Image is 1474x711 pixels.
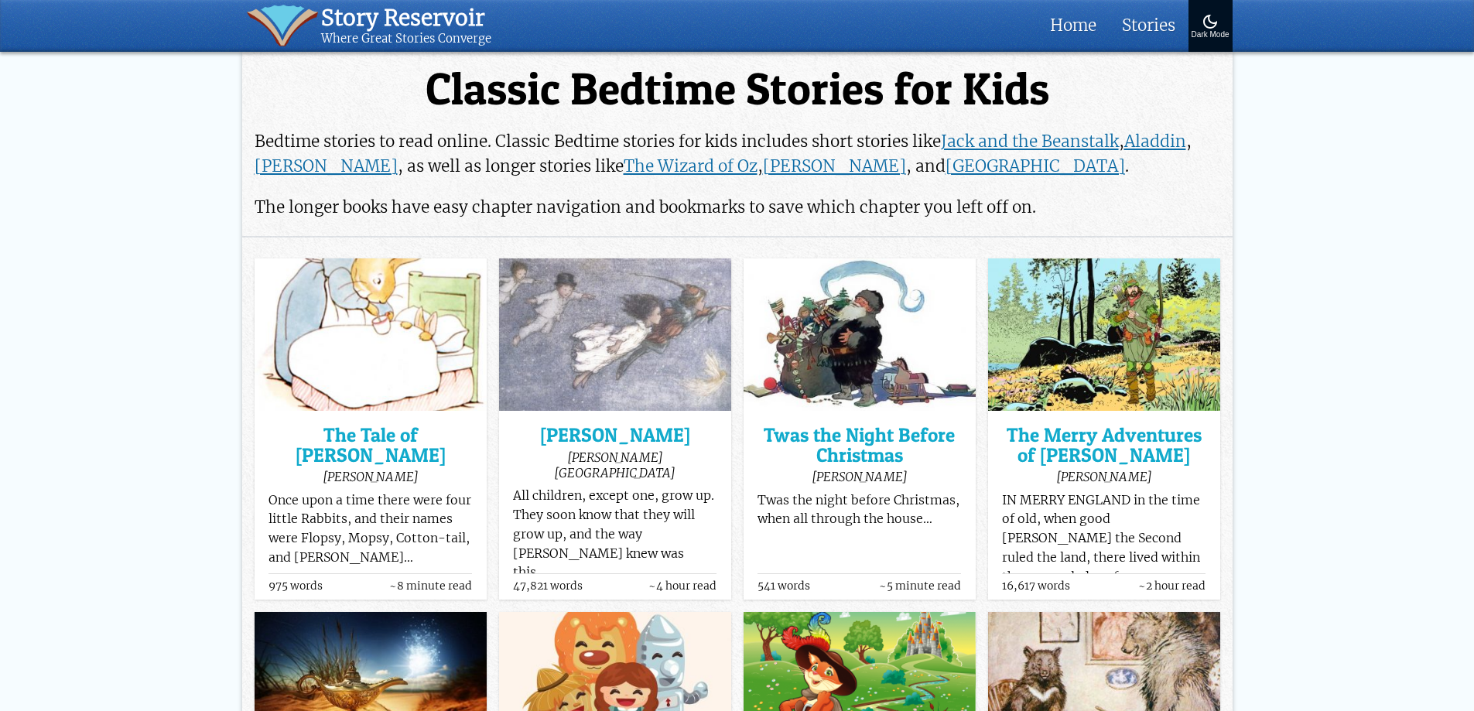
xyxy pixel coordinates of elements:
[499,258,731,411] img: Peter Pan
[1002,469,1206,484] div: [PERSON_NAME]
[389,580,472,592] span: ~8 minute read
[255,258,487,411] img: The Tale of Peter Rabbit
[758,469,961,484] div: [PERSON_NAME]
[255,129,1220,179] p: Bedtime stories to read online. Classic Bedtime stories for kids includes short stories like , , ...
[988,258,1220,411] img: The Merry Adventures of Robin Hood
[624,156,758,176] a: The Wizard of Oz
[763,156,906,176] a: [PERSON_NAME]
[1002,580,1070,592] span: 16,617 words
[268,491,472,568] p: Once upon a time there were four little Rabbits, and their names were Flopsy, Mopsy, Cotton-tail,...
[255,195,1220,220] p: The longer books have easy chapter navigation and bookmarks to save which chapter you left off on.
[744,258,976,411] img: Twas the Night Before Christmas
[268,426,472,465] a: The Tale of [PERSON_NAME]
[758,580,810,592] span: 541 words
[879,580,961,592] span: ~5 minute read
[941,131,1119,152] a: Jack and the Beanstalk
[321,5,491,32] div: Story Reservoir
[268,469,472,484] div: [PERSON_NAME]
[513,426,716,445] a: [PERSON_NAME]
[513,580,583,592] span: 47,821 words
[1002,491,1206,664] p: IN MERRY ENGLAND in the time of old, when good [PERSON_NAME] the Second ruled the land, there liv...
[1201,12,1219,31] img: Turn On Dark Mode
[758,491,961,530] p: Twas the night before Christmas, when all through the house…
[255,66,1220,113] h1: Classic Bedtime Stories for Kids
[268,580,323,592] span: 975 words
[247,5,319,46] img: icon of book with waver spilling out.
[1124,131,1186,152] a: Aladdin
[1138,580,1206,592] span: ~2 hour read
[321,32,491,46] div: Where Great Stories Converge
[513,487,716,583] p: All children, except one, grow up. They soon know that they will grow up, and the way [PERSON_NAM...
[648,580,716,592] span: ~4 hour read
[1002,426,1206,465] a: The Merry Adventures of [PERSON_NAME]
[255,156,398,176] a: [PERSON_NAME]
[513,450,716,480] div: [PERSON_NAME][GEOGRAPHIC_DATA]
[946,156,1125,176] a: [GEOGRAPHIC_DATA]
[758,426,961,465] a: Twas the Night Before Christmas
[1192,31,1229,39] div: Dark Mode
